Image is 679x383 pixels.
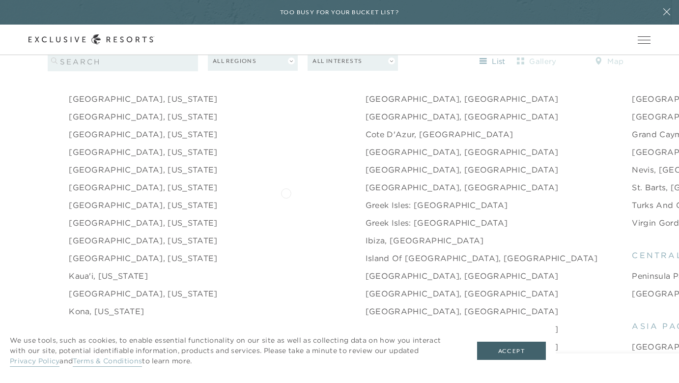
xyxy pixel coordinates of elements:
[366,111,559,122] a: [GEOGRAPHIC_DATA], [GEOGRAPHIC_DATA]
[69,305,144,317] a: Kona, [US_STATE]
[73,356,142,367] a: Terms & Conditions
[366,288,559,299] a: [GEOGRAPHIC_DATA], [GEOGRAPHIC_DATA]
[638,36,651,43] button: Open navigation
[366,235,484,246] a: Ibiza, [GEOGRAPHIC_DATA]
[366,93,559,105] a: [GEOGRAPHIC_DATA], [GEOGRAPHIC_DATA]
[69,217,217,229] a: [GEOGRAPHIC_DATA], [US_STATE]
[48,52,198,71] input: search
[477,342,546,360] button: Accept
[366,305,559,317] a: [GEOGRAPHIC_DATA], [GEOGRAPHIC_DATA]
[366,164,559,176] a: [GEOGRAPHIC_DATA], [GEOGRAPHIC_DATA]
[208,52,298,71] button: All Regions
[69,252,217,264] a: [GEOGRAPHIC_DATA], [US_STATE]
[366,199,508,211] a: Greek Isles: [GEOGRAPHIC_DATA]
[69,93,217,105] a: [GEOGRAPHIC_DATA], [US_STATE]
[308,52,398,71] button: All Interests
[10,335,457,366] p: We use tools, such as cookies, to enable essential functionality on our site as well as collectin...
[69,270,148,282] a: Kaua'i, [US_STATE]
[280,8,399,17] h6: Too busy for your bucket list?
[69,128,217,140] a: [GEOGRAPHIC_DATA], [US_STATE]
[471,54,515,69] button: list
[69,111,217,122] a: [GEOGRAPHIC_DATA], [US_STATE]
[69,181,217,193] a: [GEOGRAPHIC_DATA], [US_STATE]
[366,252,598,264] a: Island of [GEOGRAPHIC_DATA], [GEOGRAPHIC_DATA]
[69,235,217,246] a: [GEOGRAPHIC_DATA], [US_STATE]
[69,146,217,158] a: [GEOGRAPHIC_DATA], [US_STATE]
[366,146,559,158] a: [GEOGRAPHIC_DATA], [GEOGRAPHIC_DATA]
[10,356,59,367] a: Privacy Policy
[587,54,631,69] button: map
[366,181,559,193] a: [GEOGRAPHIC_DATA], [GEOGRAPHIC_DATA]
[69,288,217,299] a: [GEOGRAPHIC_DATA], [US_STATE]
[515,54,559,69] button: gallery
[69,164,217,176] a: [GEOGRAPHIC_DATA], [US_STATE]
[69,199,217,211] a: [GEOGRAPHIC_DATA], [US_STATE]
[366,128,513,140] a: Cote d'Azur, [GEOGRAPHIC_DATA]
[366,217,508,229] a: Greek Isles: [GEOGRAPHIC_DATA]
[366,270,559,282] a: [GEOGRAPHIC_DATA], [GEOGRAPHIC_DATA]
